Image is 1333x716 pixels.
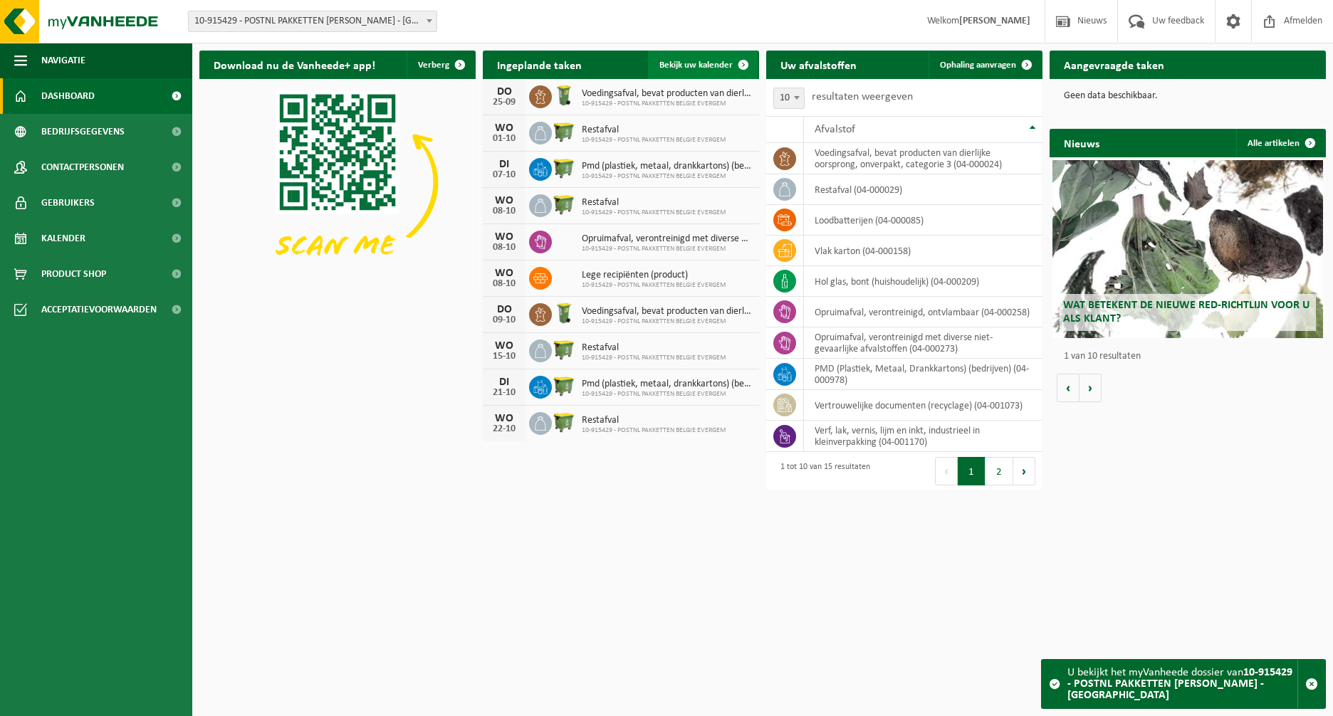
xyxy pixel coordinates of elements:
div: 07-10 [490,170,518,180]
span: 10 [774,88,804,108]
strong: [PERSON_NAME] [959,16,1030,26]
div: 09-10 [490,315,518,325]
div: WO [490,122,518,134]
span: Contactpersonen [41,149,124,185]
span: Restafval [582,197,726,209]
td: hol glas, bont (huishoudelijk) (04-000209) [804,266,1042,297]
h2: Aangevraagde taken [1050,51,1178,78]
div: 25-09 [490,98,518,107]
button: Verberg [407,51,474,79]
div: WO [490,231,518,243]
a: Alle artikelen [1236,129,1324,157]
span: Restafval [582,342,726,354]
span: Ophaling aanvragen [940,60,1016,70]
td: voedingsafval, bevat producten van dierlijke oorsprong, onverpakt, categorie 3 (04-000024) [804,143,1042,174]
span: Opruimafval, verontreinigd met diverse niet-gevaarlijke afvalstoffen [582,233,752,245]
img: WB-1100-HPE-GN-50 [552,374,576,398]
button: Volgende [1080,374,1102,402]
td: vlak karton (04-000158) [804,236,1042,266]
h2: Uw afvalstoffen [766,51,871,78]
span: 10-915429 - POSTNL PAKKETTEN BELGIE EVERGEM [582,100,752,108]
img: WB-1100-HPE-GN-50 [552,156,576,180]
span: 10-915429 - POSTNL PAKKETTEN BELGIE EVERGEM [582,281,726,290]
div: WO [490,195,518,206]
span: Voedingsafval, bevat producten van dierlijke oorsprong, onverpakt, categorie 3 [582,306,752,317]
div: DI [490,377,518,388]
div: 15-10 [490,352,518,362]
p: Geen data beschikbaar. [1064,91,1312,101]
span: 10-915429 - POSTNL PAKKETTEN BELGIE EVERGEM [582,172,752,181]
span: Pmd (plastiek, metaal, drankkartons) (bedrijven) [582,161,752,172]
span: 10-915429 - POSTNL PAKKETTEN BELGIE EVERGEM [582,209,726,217]
a: Wat betekent de nieuwe RED-richtlijn voor u als klant? [1052,160,1323,338]
button: Previous [935,457,958,485]
img: WB-1100-HPE-GN-50 [552,337,576,362]
div: 01-10 [490,134,518,144]
span: Verberg [418,60,449,70]
h2: Nieuws [1050,129,1114,157]
span: 10-915429 - POSTNL PAKKETTEN BELGIE EVERGEM [582,317,752,326]
img: WB-1100-HPE-GN-50 [552,192,576,216]
td: restafval (04-000029) [804,174,1042,205]
td: vertrouwelijke documenten (recyclage) (04-001073) [804,390,1042,421]
img: Download de VHEPlus App [199,79,476,286]
div: DI [490,159,518,170]
td: PMD (Plastiek, Metaal, Drankkartons) (bedrijven) (04-000978) [804,359,1042,390]
div: 22-10 [490,424,518,434]
div: 08-10 [490,279,518,289]
span: Pmd (plastiek, metaal, drankkartons) (bedrijven) [582,379,752,390]
p: 1 van 10 resultaten [1064,352,1319,362]
span: Restafval [582,125,726,136]
img: WB-1100-HPE-GN-50 [552,120,576,144]
span: 10-915429 - POSTNL PAKKETTEN BELGIE EVERGEM - EVERGEM [189,11,437,31]
span: 10-915429 - POSTNL PAKKETTEN BELGIE EVERGEM [582,136,726,144]
span: 10 [773,88,805,109]
div: 21-10 [490,388,518,398]
div: 08-10 [490,206,518,216]
button: 1 [958,457,986,485]
span: Lege recipiënten (product) [582,270,726,281]
h2: Ingeplande taken [483,51,596,78]
button: Next [1013,457,1035,485]
span: 10-915429 - POSTNL PAKKETTEN BELGIE EVERGEM [582,390,752,399]
strong: 10-915429 - POSTNL PAKKETTEN [PERSON_NAME] - [GEOGRAPHIC_DATA] [1067,667,1292,701]
span: Gebruikers [41,185,95,221]
h2: Download nu de Vanheede+ app! [199,51,390,78]
td: loodbatterijen (04-000085) [804,205,1042,236]
span: Restafval [582,415,726,426]
span: Navigatie [41,43,85,78]
span: 10-915429 - POSTNL PAKKETTEN BELGIE EVERGEM [582,245,752,253]
div: 1 tot 10 van 15 resultaten [773,456,870,487]
div: 08-10 [490,243,518,253]
span: 10-915429 - POSTNL PAKKETTEN BELGIE EVERGEM [582,354,726,362]
span: Voedingsafval, bevat producten van dierlijke oorsprong, onverpakt, categorie 3 [582,88,752,100]
div: U bekijkt het myVanheede dossier van [1067,660,1297,708]
span: Wat betekent de nieuwe RED-richtlijn voor u als klant? [1063,300,1310,325]
span: Product Shop [41,256,106,292]
div: WO [490,268,518,279]
button: 2 [986,457,1013,485]
span: Afvalstof [815,124,855,135]
td: opruimafval, verontreinigd, ontvlambaar (04-000258) [804,297,1042,327]
div: WO [490,340,518,352]
label: resultaten weergeven [812,91,913,102]
span: 10-915429 - POSTNL PAKKETTEN BELGIE EVERGEM - EVERGEM [188,11,437,32]
img: WB-0140-HPE-GN-50 [552,301,576,325]
span: Kalender [41,221,85,256]
div: DO [490,304,518,315]
div: DO [490,86,518,98]
span: Dashboard [41,78,95,114]
span: Acceptatievoorwaarden [41,292,157,327]
a: Ophaling aanvragen [929,51,1041,79]
img: WB-0140-HPE-GN-50 [552,83,576,107]
img: WB-1100-HPE-GN-50 [552,410,576,434]
a: Bekijk uw kalender [648,51,758,79]
td: verf, lak, vernis, lijm en inkt, industrieel in kleinverpakking (04-001170) [804,421,1042,452]
div: WO [490,413,518,424]
button: Vorige [1057,374,1080,402]
td: opruimafval, verontreinigd met diverse niet-gevaarlijke afvalstoffen (04-000273) [804,327,1042,359]
span: 10-915429 - POSTNL PAKKETTEN BELGIE EVERGEM [582,426,726,435]
span: Bedrijfsgegevens [41,114,125,149]
span: Bekijk uw kalender [659,60,733,70]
